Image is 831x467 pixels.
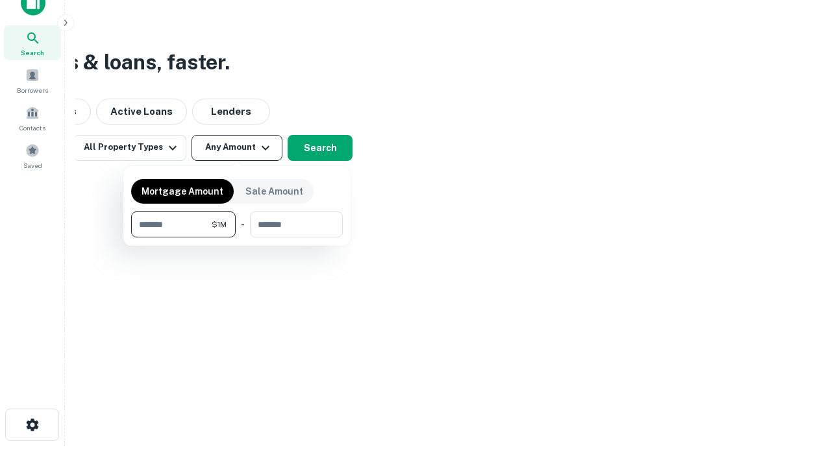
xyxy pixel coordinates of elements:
[142,184,223,198] p: Mortgage Amount
[766,363,831,425] iframe: Chat Widget
[241,211,245,237] div: -
[245,184,303,198] p: Sale Amount
[212,219,227,230] span: $1M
